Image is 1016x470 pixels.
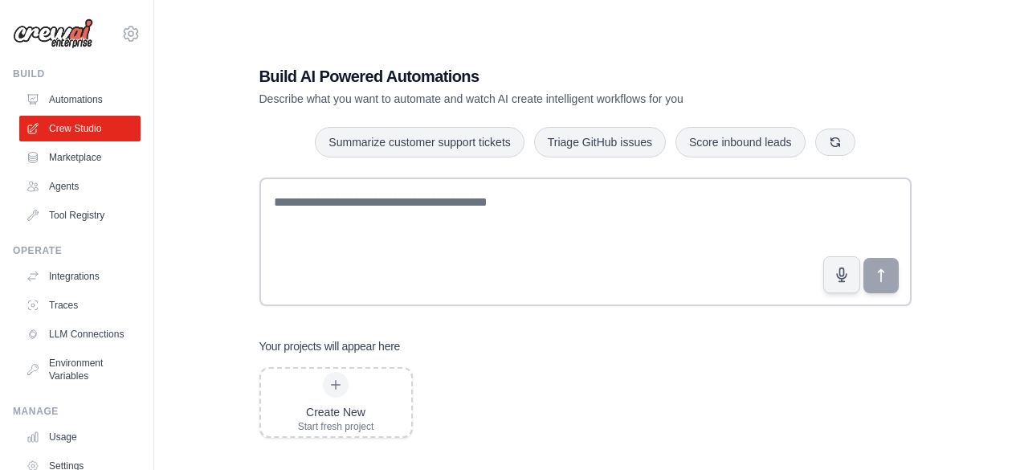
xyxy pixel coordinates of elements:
div: Build [13,67,141,80]
img: Logo [13,18,93,49]
a: Tool Registry [19,202,141,228]
a: Integrations [19,264,141,289]
div: Operate [13,244,141,257]
button: Triage GitHub issues [534,127,666,157]
a: Crew Studio [19,116,141,141]
h1: Build AI Powered Automations [259,65,799,88]
button: Summarize customer support tickets [315,127,524,157]
p: Describe what you want to automate and watch AI create intelligent workflows for you [259,91,799,107]
a: Usage [19,424,141,450]
a: Automations [19,87,141,112]
div: Start fresh project [298,420,374,433]
a: LLM Connections [19,321,141,347]
div: Manage [13,405,141,418]
a: Marketplace [19,145,141,170]
h3: Your projects will appear here [259,338,401,354]
button: Score inbound leads [675,127,806,157]
div: Create New [298,404,374,420]
button: Get new suggestions [815,129,855,156]
a: Agents [19,174,141,199]
a: Traces [19,292,141,318]
button: Click to speak your automation idea [823,256,860,293]
a: Environment Variables [19,350,141,389]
